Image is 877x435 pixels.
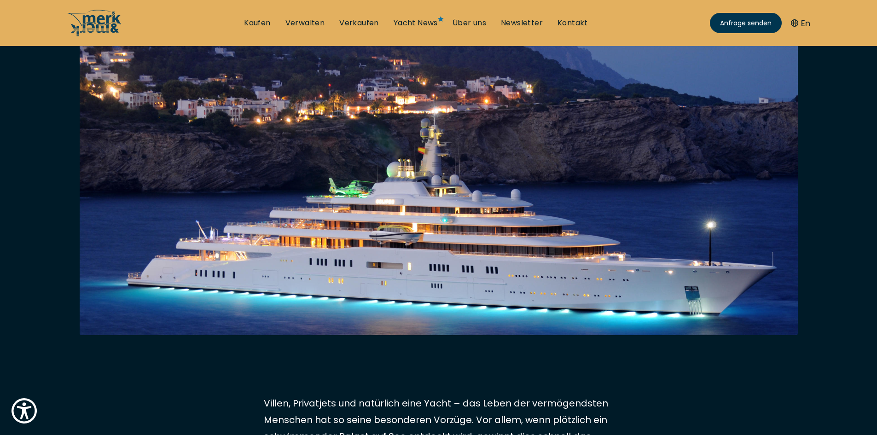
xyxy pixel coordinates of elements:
button: En [791,17,810,29]
a: Anfrage senden [710,13,782,33]
a: Newsletter [501,18,543,28]
a: Yacht News [394,18,438,28]
a: Verkaufen [339,18,379,28]
a: Verwalten [285,18,325,28]
a: Kontakt [558,18,588,28]
a: Über uns [453,18,486,28]
button: Show Accessibility Preferences [9,396,39,426]
span: Anfrage senden [720,18,772,28]
a: Kaufen [244,18,270,28]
